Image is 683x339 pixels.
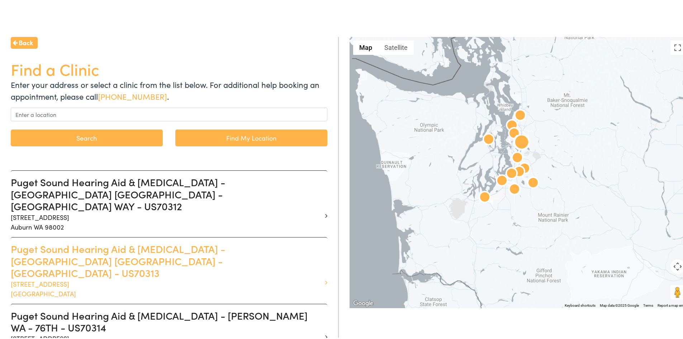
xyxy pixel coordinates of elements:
h1: Find a Clinic [11,58,327,77]
a: [PHONE_NUMBER] [98,89,167,100]
button: Search [11,128,163,145]
h3: Puget Sound Hearing Aid & [MEDICAL_DATA] - [GEOGRAPHIC_DATA] [GEOGRAPHIC_DATA] - [GEOGRAPHIC_DATA... [11,241,322,278]
a: Back [11,36,38,47]
button: Show street map [353,39,378,53]
a: Open this area in Google Maps (opens a new window) [351,297,375,307]
input: Enter a location [11,106,327,120]
p: [STREET_ADDRESS] [GEOGRAPHIC_DATA] [11,278,322,297]
p: Enter your address or select a clinic from the list below. For additional help booking an appoint... [11,77,327,101]
a: Terms (opens in new tab) [643,302,653,306]
span: Map data ©2025 Google [600,302,639,306]
a: Find My Location [175,128,327,145]
button: Show satellite imagery [378,39,414,53]
h3: Puget Sound Hearing Aid & [MEDICAL_DATA] - [GEOGRAPHIC_DATA] [GEOGRAPHIC_DATA] - [GEOGRAPHIC_DATA... [11,175,322,211]
button: Keyboard shortcuts [565,302,596,307]
span: Back [19,36,33,46]
p: [STREET_ADDRESS] Auburn WA 98002 [11,211,322,230]
img: Google [351,297,375,307]
a: Puget Sound Hearing Aid & [MEDICAL_DATA] - [GEOGRAPHIC_DATA] [GEOGRAPHIC_DATA] - [GEOGRAPHIC_DATA... [11,241,322,297]
h3: Puget Sound Hearing Aid & [MEDICAL_DATA] - [PERSON_NAME] WA - 76TH - US70314 [11,308,322,332]
a: Puget Sound Hearing Aid & [MEDICAL_DATA] - [GEOGRAPHIC_DATA] [GEOGRAPHIC_DATA] - [GEOGRAPHIC_DATA... [11,175,322,230]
